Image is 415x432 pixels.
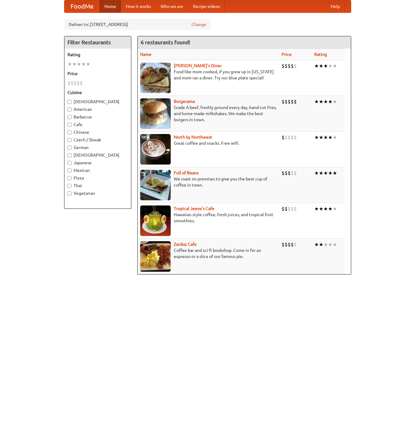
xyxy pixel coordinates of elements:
[314,170,319,176] li: ★
[140,63,171,93] img: sallys.jpg
[288,134,291,141] li: $
[314,134,319,141] li: ★
[174,242,197,247] a: Zardoz Cafe
[285,241,288,248] li: $
[140,205,171,236] img: jeeves.jpg
[328,98,333,105] li: ★
[67,129,128,135] label: Chinese
[67,160,128,166] label: Japanese
[323,170,328,176] li: ★
[285,63,288,69] li: $
[288,98,291,105] li: $
[328,63,333,69] li: ★
[140,212,277,224] p: Hawaiian style coffee, fresh juices, and tropical fruit smoothies.
[294,134,297,141] li: $
[100,0,121,13] a: Home
[140,140,277,146] p: Great coffee and snacks. Free wifi.
[291,63,294,69] li: $
[288,63,291,69] li: $
[282,241,285,248] li: $
[319,98,323,105] li: ★
[191,21,206,27] a: Change
[67,152,128,158] label: [DEMOGRAPHIC_DATA]
[67,52,128,58] h5: Rating
[282,98,285,105] li: $
[67,146,71,150] input: German
[67,153,71,157] input: [DEMOGRAPHIC_DATA]
[67,191,71,195] input: Vegetarian
[288,241,291,248] li: $
[72,61,77,67] li: ★
[64,36,131,49] h4: Filter Restaurants
[294,205,297,212] li: $
[140,241,171,272] img: zardoz.jpg
[140,69,277,81] p: Food like mom cooked, if you grew up in [US_STATE] and mom ran a diner. Try our blue plate special!
[67,123,71,127] input: Cafe
[81,61,86,67] li: ★
[86,61,90,67] li: ★
[291,134,294,141] li: $
[67,115,71,119] input: Barbecue
[314,98,319,105] li: ★
[323,205,328,212] li: ★
[174,206,214,211] a: Tropical Jeeve's Cafe
[174,63,222,68] a: [PERSON_NAME]'s Diner
[291,205,294,212] li: $
[67,61,72,67] li: ★
[291,170,294,176] li: $
[67,190,128,196] label: Vegetarian
[140,134,171,165] img: north.jpg
[285,98,288,105] li: $
[319,63,323,69] li: ★
[67,169,71,172] input: Mexican
[140,98,171,129] img: burgerama.jpg
[319,134,323,141] li: ★
[140,52,151,57] a: Name
[323,63,328,69] li: ★
[314,52,327,57] a: Rating
[328,205,333,212] li: ★
[319,205,323,212] li: ★
[67,144,128,151] label: German
[333,241,337,248] li: ★
[67,167,128,173] label: Mexican
[174,170,198,175] a: Full of Beans
[67,89,128,96] h5: Cuisine
[333,98,337,105] li: ★
[67,161,71,165] input: Japanese
[285,170,288,176] li: $
[282,134,285,141] li: $
[71,80,74,86] li: $
[64,19,211,30] div: Deliver to: [STREET_ADDRESS]
[188,0,225,13] a: Recipe videos
[328,241,333,248] li: ★
[140,104,277,123] p: Grade A beef, freshly ground every day, hand-cut fries, and home-made milkshakes. We make the bes...
[140,176,277,188] p: We roast on premises to give you the best cup of coffee in town.
[285,134,288,141] li: $
[67,176,71,180] input: Pizza
[67,100,71,104] input: [DEMOGRAPHIC_DATA]
[282,63,285,69] li: $
[67,99,128,105] label: [DEMOGRAPHIC_DATA]
[67,130,71,134] input: Chinese
[67,107,71,111] input: American
[314,241,319,248] li: ★
[67,106,128,112] label: American
[67,114,128,120] label: Barbecue
[314,205,319,212] li: ★
[288,170,291,176] li: $
[288,205,291,212] li: $
[67,138,71,142] input: Czech / Slovak
[333,205,337,212] li: ★
[74,80,77,86] li: $
[67,137,128,143] label: Czech / Slovak
[319,170,323,176] li: ★
[140,247,277,260] p: Coffee bar and sci-fi bookshop. Come in for an espresso or a slice of our famous pie.
[64,0,100,13] a: FoodMe
[294,241,297,248] li: $
[77,80,80,86] li: $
